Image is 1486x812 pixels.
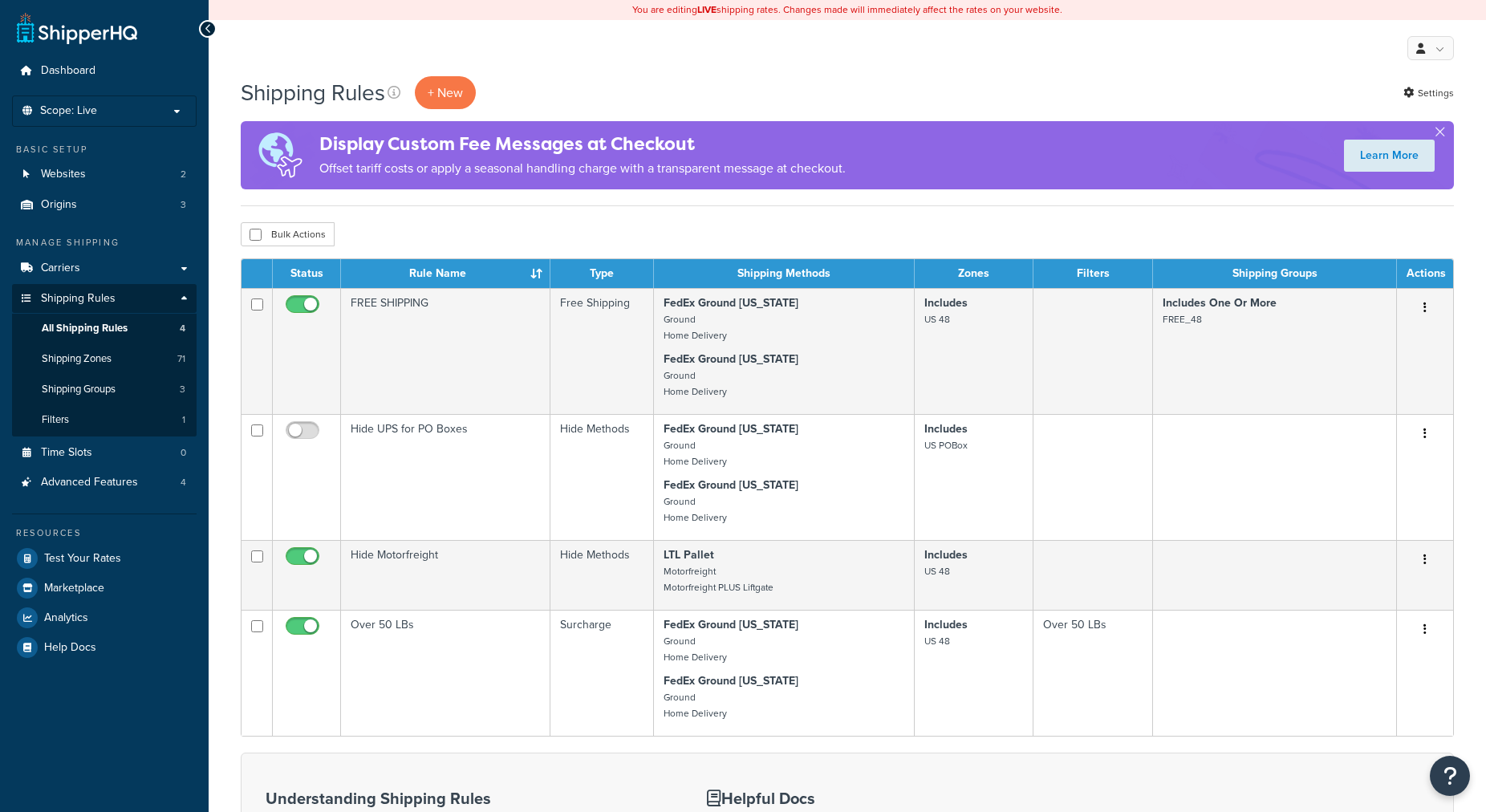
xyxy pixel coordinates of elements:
span: 1 [182,413,185,427]
li: Shipping Rules [12,284,197,436]
small: Ground Home Delivery [664,368,727,399]
span: Scope: Live [40,104,97,118]
strong: FedEx Ground [US_STATE] [664,477,798,493]
span: Shipping Zones [42,352,112,366]
span: 3 [181,198,186,212]
li: Advanced Features [12,468,197,497]
strong: Includes [924,420,968,437]
a: Shipping Rules [12,284,197,314]
small: Ground Home Delivery [664,312,727,343]
li: Shipping Groups [12,375,197,404]
h1: Shipping Rules [241,77,385,108]
td: FREE SHIPPING [341,288,550,414]
a: Origins 3 [12,190,197,220]
span: 0 [181,446,186,460]
a: Analytics [12,603,197,632]
strong: FedEx Ground [US_STATE] [664,420,798,437]
small: US 48 [924,634,950,648]
a: All Shipping Rules 4 [12,314,197,343]
th: Zones [915,259,1033,288]
li: All Shipping Rules [12,314,197,343]
small: Ground Home Delivery [664,438,727,469]
button: Bulk Actions [241,222,335,246]
li: Origins [12,190,197,220]
span: Help Docs [44,641,96,655]
th: Shipping Groups [1153,259,1397,288]
a: Carriers [12,254,197,283]
span: Time Slots [41,446,92,460]
span: All Shipping Rules [42,322,128,335]
th: Actions [1397,259,1453,288]
a: Filters 1 [12,405,197,435]
img: duties-banner-06bc72dcb5fe05cb3f9472aba00be2ae8eb53ab6f0d8bb03d382ba314ac3c341.png [241,121,319,189]
span: 2 [181,168,186,181]
a: Learn More [1344,140,1435,172]
li: Websites [12,160,197,189]
span: Test Your Rates [44,552,121,566]
span: Analytics [44,611,88,625]
span: Carriers [41,262,80,275]
span: Shipping Groups [42,383,116,396]
td: Surcharge [550,610,654,736]
li: Shipping Zones [12,344,197,374]
a: Time Slots 0 [12,438,197,468]
span: Dashboard [41,64,95,78]
td: Over 50 LBs [341,610,550,736]
div: Resources [12,526,197,540]
th: Shipping Methods [654,259,915,288]
small: US POBox [924,438,968,453]
strong: Includes One Or More [1163,294,1277,311]
th: Status [273,259,341,288]
th: Rule Name : activate to sort column ascending [341,259,550,288]
small: FREE_48 [1163,312,1202,327]
a: Shipping Groups 3 [12,375,197,404]
span: Filters [42,413,69,427]
small: Ground Home Delivery [664,690,727,721]
span: Origins [41,198,77,212]
p: Offset tariff costs or apply a seasonal handling charge with a transparent message at checkout. [319,157,846,180]
small: Motorfreight Motorfreight PLUS Liftgate [664,564,773,595]
a: Help Docs [12,633,197,662]
a: Dashboard [12,56,197,86]
td: Hide Methods [550,414,654,540]
td: Hide Motorfreight [341,540,550,610]
h3: Helpful Docs [707,790,970,807]
h3: Understanding Shipping Rules [266,790,667,807]
a: Marketplace [12,574,197,603]
li: Filters [12,405,197,435]
div: Basic Setup [12,143,197,156]
p: + New [415,76,476,109]
h4: Display Custom Fee Messages at Checkout [319,131,846,157]
small: US 48 [924,564,950,579]
span: Websites [41,168,86,181]
strong: Includes [924,294,968,311]
span: 4 [180,322,185,335]
b: LIVE [697,2,717,17]
a: Settings [1403,82,1454,104]
small: Ground Home Delivery [664,494,727,525]
a: ShipperHQ Home [17,12,137,44]
th: Filters [1033,259,1153,288]
strong: FedEx Ground [US_STATE] [664,294,798,311]
a: Shipping Zones 71 [12,344,197,374]
td: Hide Methods [550,540,654,610]
strong: Includes [924,616,968,633]
li: Time Slots [12,438,197,468]
a: Websites 2 [12,160,197,189]
button: Open Resource Center [1430,756,1470,796]
td: Over 50 LBs [1033,610,1153,736]
span: Shipping Rules [41,292,116,306]
small: US 48 [924,312,950,327]
td: Free Shipping [550,288,654,414]
span: Advanced Features [41,476,138,489]
strong: Includes [924,546,968,563]
div: Manage Shipping [12,236,197,250]
span: 71 [177,352,185,366]
li: Test Your Rates [12,544,197,573]
td: Hide UPS for PO Boxes [341,414,550,540]
span: 3 [180,383,185,396]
